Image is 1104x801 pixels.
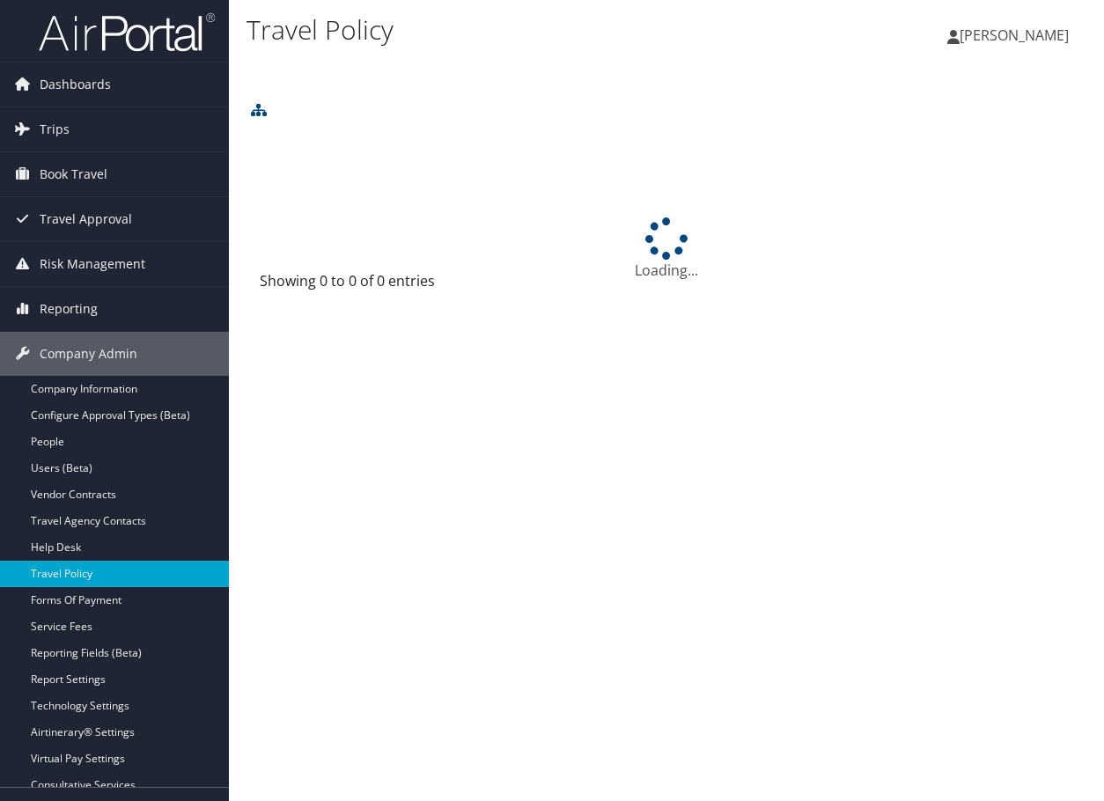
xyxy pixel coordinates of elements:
span: [PERSON_NAME] [960,26,1069,45]
span: Travel Approval [40,197,132,241]
span: Book Travel [40,152,107,196]
a: [PERSON_NAME] [947,9,1086,62]
div: Loading... [247,217,1086,281]
span: Company Admin [40,332,137,376]
img: airportal-logo.png [39,11,215,53]
h1: Travel Policy [247,11,806,48]
span: Dashboards [40,62,111,107]
span: Risk Management [40,242,145,286]
div: Showing 0 to 0 of 0 entries [260,270,444,300]
span: Trips [40,107,70,151]
span: Reporting [40,287,98,331]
